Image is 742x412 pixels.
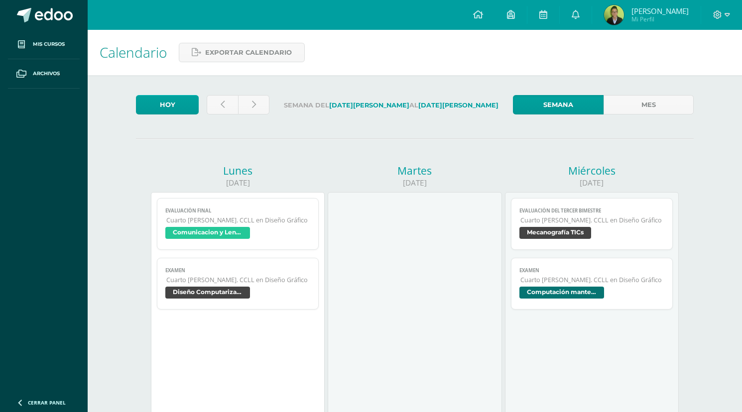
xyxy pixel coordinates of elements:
strong: [DATE][PERSON_NAME] [418,102,498,109]
span: Exportar calendario [205,43,292,62]
span: Cuarto [PERSON_NAME]. CCLL en Diseño Gráfico [166,216,310,224]
a: Semana [513,95,603,114]
span: Computación mantenimiento y reparación de Computadoras [519,287,604,299]
img: b7fed7a5b08e3288e2271a8a47f69db7.png [604,5,624,25]
a: Mis cursos [8,30,80,59]
span: Cuarto [PERSON_NAME]. CCLL en Diseño Gráfico [520,216,664,224]
div: Lunes [151,164,325,178]
div: Miércoles [505,164,679,178]
label: Semana del al [277,95,505,115]
a: Mes [604,95,694,114]
a: EVALUACIÓN DEL TERCER BIMESTRECuarto [PERSON_NAME]. CCLL en Diseño GráficoMecanografía TICs [511,198,673,250]
div: Martes [328,164,501,178]
a: ExamenCuarto [PERSON_NAME]. CCLL en Diseño GráficoDiseño Computarizado [157,258,319,309]
span: Examen [519,267,664,274]
span: Archivos [33,70,60,78]
span: Evaluación final [165,207,310,214]
a: Exportar calendario [179,43,305,62]
span: Mi Perfil [631,15,689,23]
span: [PERSON_NAME] [631,6,689,16]
span: Mecanografía TICs [519,227,591,239]
span: Cuarto [PERSON_NAME]. CCLL en Diseño Gráfico [520,276,664,284]
span: Calendario [100,43,167,62]
a: Archivos [8,59,80,89]
a: Hoy [136,95,199,114]
span: Diseño Computarizado [165,287,250,299]
span: EVALUACIÓN DEL TERCER BIMESTRE [519,207,664,214]
div: [DATE] [505,178,679,188]
strong: [DATE][PERSON_NAME] [329,102,409,109]
span: Examen [165,267,310,274]
span: Cuarto [PERSON_NAME]. CCLL en Diseño Gráfico [166,276,310,284]
div: [DATE] [151,178,325,188]
span: Comunicacion y Lenguaje L3 [165,227,250,239]
span: Mis cursos [33,40,65,48]
a: ExamenCuarto [PERSON_NAME]. CCLL en Diseño GráficoComputación mantenimiento y reparación de Compu... [511,258,673,309]
span: Cerrar panel [28,399,66,406]
a: Evaluación finalCuarto [PERSON_NAME]. CCLL en Diseño GráficoComunicacion y Lenguaje L3 [157,198,319,250]
div: [DATE] [328,178,501,188]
